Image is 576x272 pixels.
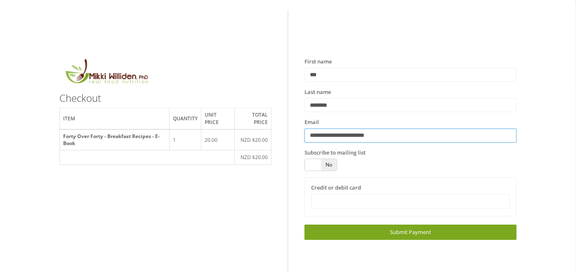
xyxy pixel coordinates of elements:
th: Unit price [201,108,234,129]
label: Last name [305,88,331,96]
th: Total price [234,108,271,129]
h3: Checkout [59,93,271,103]
th: Forty Over Forty - Breakfast Recipes - E-Book [59,129,169,150]
label: Email [305,118,319,127]
label: Subscribe to mailing list [305,149,366,157]
label: Credit or debit card [311,184,361,192]
span: No [321,159,337,171]
a: Submit Payment [305,225,517,240]
iframe: Secure card payment input frame [316,198,505,205]
td: 20.00 [201,129,234,150]
td: NZD $20.00 [234,150,271,164]
td: 1 [169,129,201,150]
label: First name [305,58,332,66]
img: MikkiLogoMain.png [59,58,153,89]
th: Item [59,108,169,129]
th: Quantity [169,108,201,129]
td: NZD $20.00 [234,129,271,150]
